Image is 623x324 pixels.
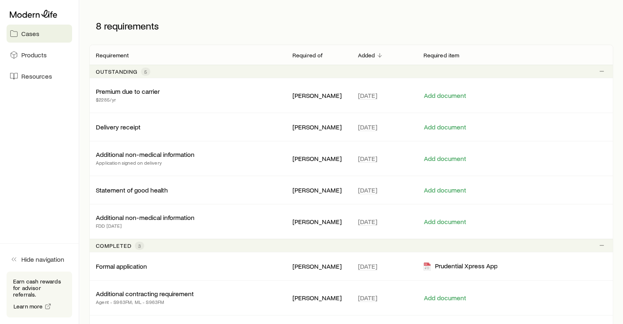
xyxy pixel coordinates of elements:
[96,298,194,306] p: Agent - S963FM; ML - S963FM
[423,186,466,194] button: Add document
[144,68,147,75] span: 5
[423,52,459,59] p: Required item
[96,213,195,222] p: Additional non-medical information
[292,262,345,270] p: [PERSON_NAME]
[358,91,377,100] span: [DATE]
[7,25,72,43] a: Cases
[96,290,194,298] p: Additional contracting requirement
[358,154,377,163] span: [DATE]
[358,123,377,131] span: [DATE]
[21,29,39,38] span: Cases
[292,186,345,194] p: [PERSON_NAME]
[96,123,140,131] p: Delivery receipt
[96,95,160,104] p: $2285/yr
[13,278,66,298] p: Earn cash rewards for advisor referrals.
[292,218,345,226] p: [PERSON_NAME]
[96,186,168,194] p: Statement of good health
[96,87,160,95] p: Premium due to carrier
[292,154,345,163] p: [PERSON_NAME]
[7,272,72,317] div: Earn cash rewards for advisor referrals.Learn more
[7,46,72,64] a: Products
[423,155,466,163] button: Add document
[423,218,466,226] button: Add document
[292,294,345,302] p: [PERSON_NAME]
[138,242,141,249] span: 3
[7,250,72,268] button: Hide navigation
[292,52,323,59] p: Required of
[358,218,377,226] span: [DATE]
[21,51,47,59] span: Products
[96,150,195,159] p: Additional non-medical information
[96,242,131,249] p: Completed
[96,20,102,32] span: 8
[423,262,497,271] div: Prudential Xpress App
[423,92,466,100] button: Add document
[358,294,377,302] span: [DATE]
[96,68,138,75] p: Outstanding
[292,91,345,100] p: [PERSON_NAME]
[14,304,43,309] span: Learn more
[104,20,159,32] span: requirements
[358,186,377,194] span: [DATE]
[7,67,72,85] a: Resources
[423,123,466,131] button: Add document
[423,294,466,302] button: Add document
[292,123,345,131] p: [PERSON_NAME]
[21,255,64,263] span: Hide navigation
[96,52,129,59] p: Requirement
[96,262,147,270] p: Formal application
[96,222,195,230] p: FDD [DATE]
[96,159,195,167] p: Application signed on delivery
[358,262,377,270] span: [DATE]
[358,52,375,59] p: Added
[21,72,52,80] span: Resources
